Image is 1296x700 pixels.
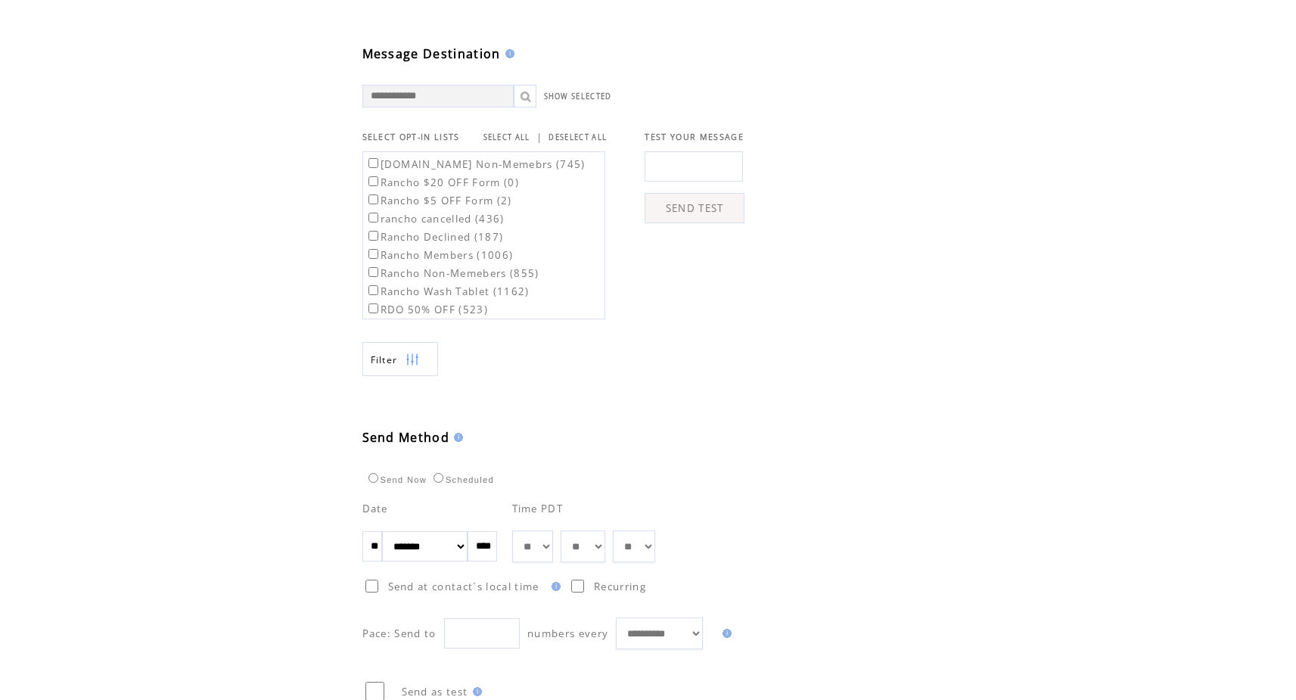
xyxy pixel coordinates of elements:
input: Rancho $20 OFF Form (0) [368,176,378,186]
a: SHOW SELECTED [544,92,612,101]
input: Send Now [368,473,378,483]
label: Rancho Members (1006) [365,248,514,262]
label: [DOMAIN_NAME] Non-Memebrs (745) [365,157,586,171]
img: help.gif [468,687,482,696]
img: help.gif [718,629,732,638]
span: Show filters [371,353,398,366]
label: Rancho Declined (187) [365,230,504,244]
span: Recurring [594,580,646,593]
input: Rancho Members (1006) [368,249,378,259]
span: | [536,130,542,144]
img: help.gif [547,582,561,591]
input: Rancho Non-Memebers (855) [368,267,378,277]
label: Rancho Non-Memebers (855) [365,266,539,280]
span: Pace: Send to [362,627,437,640]
span: numbers every [527,627,608,640]
a: Filter [362,342,438,376]
input: rancho cancelled (436) [368,213,378,222]
label: rancho cancelled (436) [365,212,505,226]
img: filters.png [406,343,419,377]
input: Scheduled [434,473,443,483]
a: SELECT ALL [483,132,530,142]
label: RDO 50% OFF (523) [365,303,489,316]
span: Send Method [362,429,450,446]
input: RDO 50% OFF (523) [368,303,378,313]
span: SELECT OPT-IN LISTS [362,132,460,142]
label: Rancho $20 OFF Form (0) [365,176,520,189]
input: Rancho Wash Tablet (1162) [368,285,378,295]
label: Send Now [365,475,427,484]
input: Rancho $5 OFF Form (2) [368,194,378,204]
label: Rancho $5 OFF Form (2) [365,194,512,207]
a: DESELECT ALL [549,132,607,142]
label: Rancho Wash Tablet (1162) [365,285,530,298]
img: help.gif [501,49,514,58]
span: Send as test [402,685,468,698]
input: [DOMAIN_NAME] Non-Memebrs (745) [368,158,378,168]
label: Scheduled [430,475,494,484]
img: help.gif [449,433,463,442]
span: Date [362,502,388,515]
span: Time PDT [512,502,564,515]
input: Rancho Declined (187) [368,231,378,241]
span: TEST YOUR MESSAGE [645,132,744,142]
span: Send at contact`s local time [388,580,539,593]
span: Message Destination [362,45,501,62]
a: SEND TEST [645,193,744,223]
